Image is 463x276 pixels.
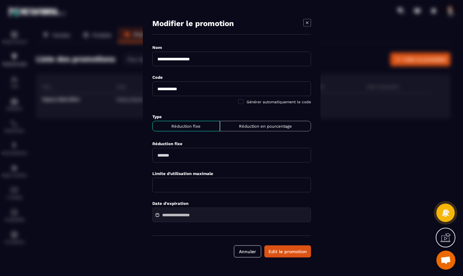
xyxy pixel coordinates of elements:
a: Ouvrir le chat [436,251,455,270]
span: Générer automatiquement le code [247,99,311,104]
label: Date d'expiration [152,201,189,205]
button: Edit le promotion [264,245,311,257]
label: Réduction fixe [152,141,182,146]
label: Code [152,75,163,79]
p: Réduction fixe [155,124,217,128]
label: Limite d'utilisation maximale [152,171,213,176]
label: Type [152,114,162,119]
p: Réduction en pourcentage [222,124,308,128]
h4: Modifier le promotion [152,19,234,28]
button: Annuler [234,245,261,257]
label: Nom [152,45,162,50]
